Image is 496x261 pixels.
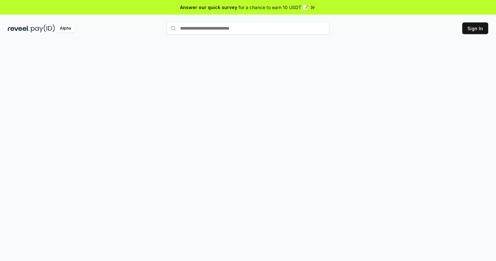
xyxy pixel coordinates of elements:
img: pay_id [31,24,55,33]
img: reveel_dark [8,24,30,33]
button: Sign In [462,22,488,34]
span: for a chance to earn 10 USDT 📝 [239,4,308,11]
div: Alpha [56,24,74,33]
span: Answer our quick survey [180,4,237,11]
